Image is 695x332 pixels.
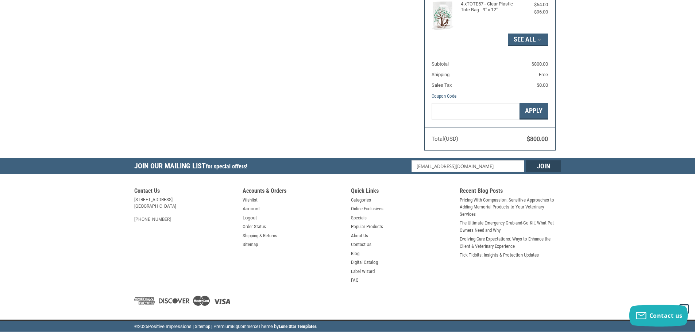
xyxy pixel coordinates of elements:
button: Contact us [629,305,688,327]
span: for special offers! [206,163,247,170]
a: Evolving Care Expectations: Ways to Enhance the Client & Veterinary Experience [460,235,561,250]
a: Account [243,205,260,212]
a: Shipping & Returns [243,232,277,239]
a: FAQ [351,277,359,284]
input: Gift Certificate or Coupon Code [432,103,520,120]
a: BigCommerce [232,324,258,329]
h5: Contact Us [134,187,236,196]
span: © Positive Impressions [134,324,192,329]
a: | Sitemap [193,324,210,329]
a: Tick Tidbits: Insights & Protection Updates [460,251,539,259]
button: See All [508,34,548,46]
h5: Join Our Mailing List [134,158,251,176]
a: Label Wizard [351,268,375,275]
span: Total (USD) [432,136,458,142]
button: Apply [520,103,548,120]
address: [STREET_ADDRESS] [GEOGRAPHIC_DATA] [PHONE_NUMBER] [134,196,236,223]
a: Lone Star Templates [279,324,317,329]
div: $96.00 [519,8,548,16]
a: Online Exclusives [351,205,383,212]
span: $800.00 [527,136,548,142]
span: $0.00 [537,82,548,88]
span: Shipping [432,72,449,77]
a: Blog [351,250,359,257]
a: Categories [351,196,371,204]
h5: Accounts & Orders [243,187,344,196]
a: Popular Products [351,223,383,230]
span: Subtotal [432,61,449,67]
h5: Recent Blog Posts [460,187,561,196]
a: Wishlist [243,196,258,204]
a: Specials [351,214,367,222]
input: Email [412,160,524,172]
h5: Quick Links [351,187,452,196]
span: 2025 [138,324,148,329]
a: Pricing With Compassion: Sensitive Approaches to Adding Memorial Products to Your Veterinary Serv... [460,196,561,218]
li: | Premium Theme by [211,323,317,332]
span: $800.00 [532,61,548,67]
a: Order Status [243,223,266,230]
a: Contact Us [351,241,371,248]
input: Join [526,160,561,172]
a: Logout [243,214,257,222]
span: Contact us [649,312,683,320]
a: Digital Catalog [351,259,378,266]
span: Sales Tax [432,82,452,88]
h4: 4 x TOTE57 - Clear Plastic Tote Bag - 9" x 12" [461,1,517,13]
a: About Us [351,232,368,239]
a: Sitemap [243,241,258,248]
div: $64.00 [519,1,548,8]
a: The Ultimate Emergency Grab-and-Go Kit: What Pet Owners Need and Why [460,219,561,234]
span: Free [539,72,548,77]
a: Coupon Code [432,93,456,99]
